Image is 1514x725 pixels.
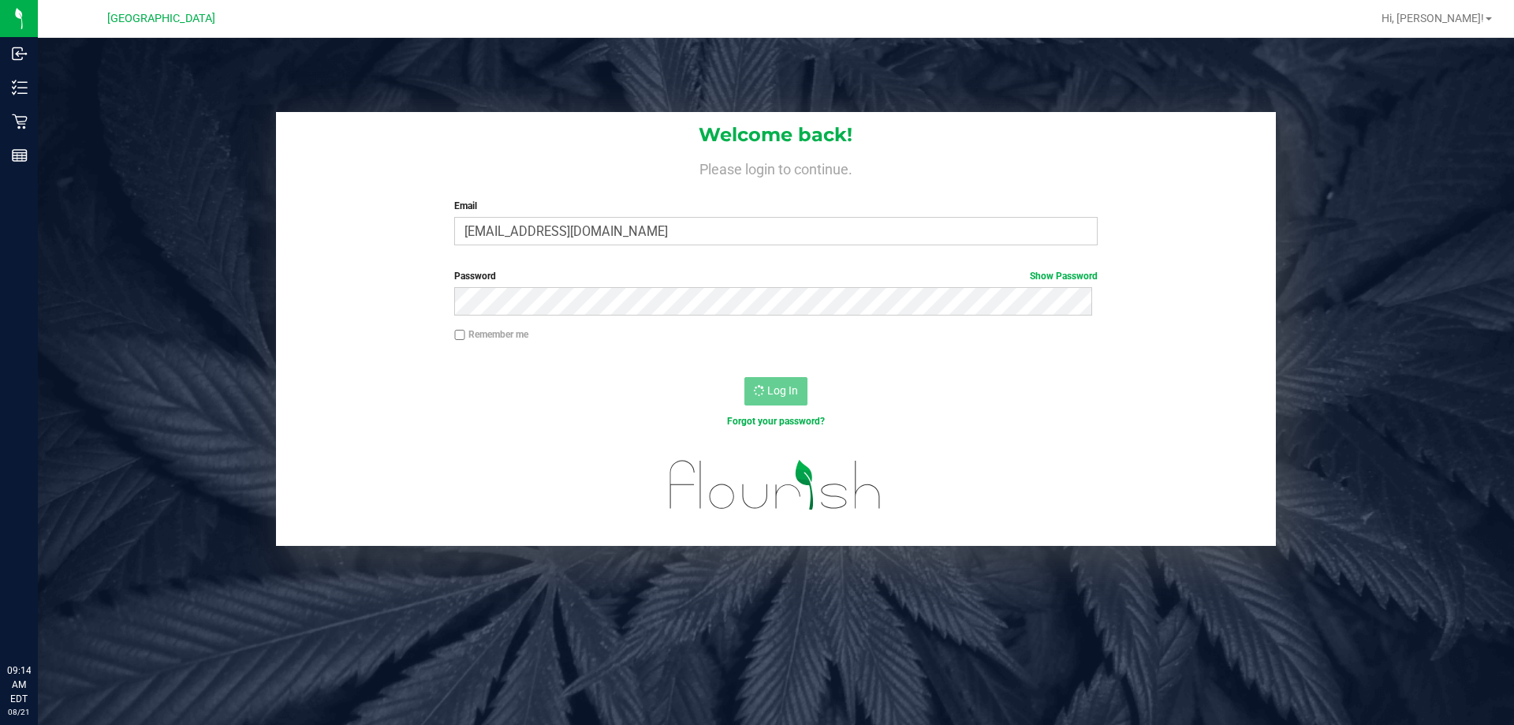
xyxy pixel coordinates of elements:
[12,46,28,62] inline-svg: Inbound
[276,125,1276,145] h1: Welcome back!
[454,330,465,341] input: Remember me
[454,271,496,282] span: Password
[454,327,528,342] label: Remember me
[651,445,901,525] img: flourish_logo.svg
[276,158,1276,177] h4: Please login to continue.
[7,706,31,718] p: 08/21
[454,199,1097,213] label: Email
[1382,12,1484,24] span: Hi, [PERSON_NAME]!
[12,148,28,163] inline-svg: Reports
[744,377,807,405] button: Log In
[12,80,28,95] inline-svg: Inventory
[1030,271,1098,282] a: Show Password
[767,384,798,397] span: Log In
[7,663,31,706] p: 09:14 AM EDT
[107,12,215,25] span: [GEOGRAPHIC_DATA]
[12,114,28,129] inline-svg: Retail
[727,416,825,427] a: Forgot your password?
